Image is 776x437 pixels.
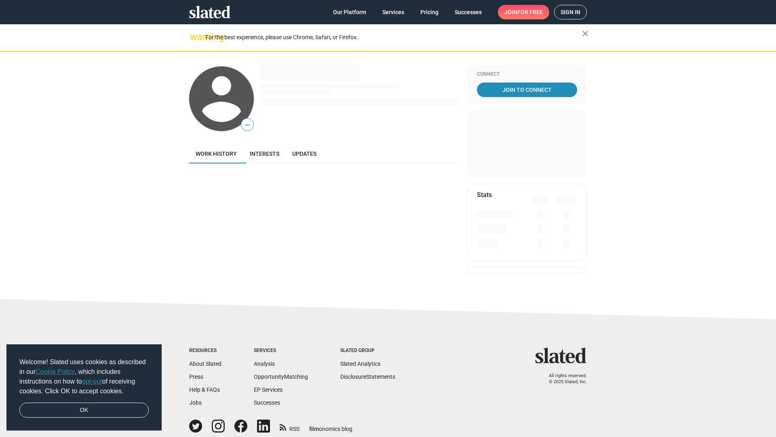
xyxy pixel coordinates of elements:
[554,5,587,19] a: Sign in
[517,5,543,19] span: for free
[448,5,488,19] a: Successes
[36,368,75,375] a: Cookie Policy
[340,373,395,380] a: DisclosureStatements
[205,32,582,43] div: For the best experience, please use Chrome, Safari, or Firefox.
[196,151,237,157] span: Work history
[479,83,576,97] span: Join To Connect
[189,399,202,406] a: Jobs
[189,373,203,380] a: Press
[504,5,543,19] span: Join
[333,5,366,19] span: Our Platform
[254,386,283,393] a: EP Services
[561,5,580,19] span: Sign in
[382,5,404,19] span: Services
[498,5,549,19] a: Joinfor free
[292,151,316,157] span: Updates
[254,373,308,380] a: OpportunityMatching
[477,191,492,199] mat-card-title: Stats
[455,5,482,19] span: Successes
[286,144,323,163] a: Updates
[414,5,445,19] a: Pricing
[280,420,299,433] a: RSS
[82,378,102,385] a: opt-out
[540,373,587,385] p: All rights reserved. © 2025 Slated, Inc.
[420,5,439,19] span: Pricing
[19,403,149,418] a: dismiss cookie message
[309,426,319,432] span: film
[340,348,395,354] div: Slated Group
[477,83,577,97] a: Join To Connect
[189,144,243,163] a: Work history
[340,361,380,367] a: Slated Analytics
[309,419,352,433] a: filmonomics blog
[250,151,279,157] span: Interests
[254,348,308,354] div: Services
[241,120,253,130] span: —
[189,361,221,367] a: About Slated
[19,357,149,396] span: Welcome! Slated uses cookies as described in our , which includes instructions on how to of recei...
[243,144,286,163] a: Interests
[327,5,373,19] a: Our Platform
[254,361,275,367] a: Analysis
[477,71,577,78] div: Connect
[189,348,221,354] div: Resources
[190,32,200,42] mat-icon: warning
[189,386,220,393] a: Help & FAQs
[254,399,280,406] a: Successes
[376,5,411,19] a: Services
[580,29,590,38] mat-icon: close
[6,344,162,431] div: cookieconsent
